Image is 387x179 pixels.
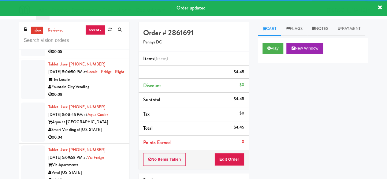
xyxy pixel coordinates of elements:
div: $4.45 [234,95,244,103]
a: Tablet User· [PHONE_NUMBER] [48,147,106,153]
span: · [PHONE_NUMBER] [67,104,106,110]
span: Total [143,125,153,132]
span: Points Earned [143,139,171,146]
div: 00:04 [48,134,125,141]
div: 00:05 [48,48,125,56]
span: · [PHONE_NUMBER] [67,61,106,67]
button: No Items Taken [143,153,186,166]
button: Play [262,43,284,54]
div: $0 [239,110,244,117]
h4: Order # 2861691 [143,29,244,37]
ng-pluralize: item [157,55,166,62]
a: Via Fridge [87,155,104,160]
div: $0 [239,81,244,89]
span: [DATE] 5:08:45 PM at [48,112,87,117]
a: recent [85,25,106,35]
span: · [PHONE_NUMBER] [67,147,106,153]
button: New Window [286,43,323,54]
span: Items [143,55,168,62]
div: $4.45 [234,124,244,131]
a: Flags [281,22,307,36]
a: Aqua Cooler [87,112,108,117]
li: Tablet User· [PHONE_NUMBER][DATE] 5:08:45 PM atAqua CoolerAqua at [GEOGRAPHIC_DATA]Smart Vending ... [19,101,129,144]
div: Smart Vending of [US_STATE] [48,126,125,134]
div: Fountain City Vending [48,83,125,91]
a: Payment [333,22,365,36]
div: 0 [241,138,244,146]
a: Notes [307,22,333,36]
span: Order updated [177,4,206,11]
a: inbox [31,27,43,34]
li: Tablet User· [PHONE_NUMBER][DATE] 5:06:50 PM atLocale - Fridge - RightThe LocaleFountain City Ven... [19,58,129,101]
div: Vend [US_STATE] [48,169,125,177]
div: 00:08 [48,91,125,99]
div: The Locale [48,76,125,84]
div: Via Apartments [48,161,125,169]
input: Search vision orders [24,35,125,46]
span: Discount [143,82,162,89]
div: Aqua at [GEOGRAPHIC_DATA] [48,118,125,126]
button: Edit Order [214,153,244,166]
span: [DATE] 5:09:58 PM at [48,155,87,160]
span: [DATE] 5:06:50 PM at [48,69,87,75]
a: reviewed [46,27,65,34]
a: Locale - Fridge - Right [87,69,125,75]
span: (1 ) [154,55,168,62]
span: Tax [143,110,150,117]
h5: Pennys DC [143,40,244,45]
a: Tablet User· [PHONE_NUMBER] [48,104,106,110]
a: Tablet User· [PHONE_NUMBER] [48,61,106,67]
div: $4.45 [234,68,244,76]
a: Cart [258,22,281,36]
span: Subtotal [143,96,161,103]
